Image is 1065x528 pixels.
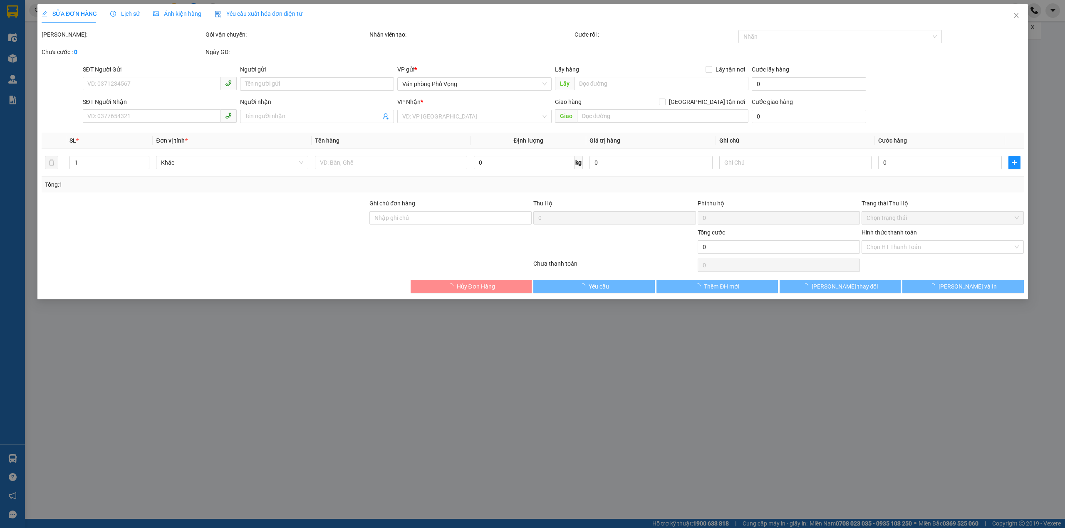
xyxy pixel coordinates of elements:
span: Thu Hộ [533,200,552,207]
span: Yêu cầu [588,282,609,291]
th: Ghi chú [716,133,875,149]
div: Tổng: 1 [45,180,411,189]
span: [GEOGRAPHIC_DATA] tận nơi [665,97,748,106]
div: SĐT Người Nhận [82,97,236,106]
span: loading [695,283,704,289]
span: Lấy tận nơi [712,65,748,74]
span: Chọn trạng thái [866,212,1018,224]
div: Nhân viên tạo: [369,30,573,39]
span: loading [802,283,811,289]
span: clock-circle [110,11,116,17]
span: Giao [555,109,577,123]
div: Cước rồi : [575,30,737,39]
span: Khác [161,156,303,169]
span: SỬA ĐƠN HÀNG [42,10,97,17]
span: Đơn vị tính [156,137,187,144]
span: SL [69,137,76,144]
button: delete [45,156,58,169]
button: [PERSON_NAME] và In [902,280,1024,293]
span: loading [579,283,588,289]
input: Ghi chú đơn hàng [369,211,532,225]
span: Giao hàng [555,99,581,105]
div: Trạng thái Thu Hộ [861,199,1023,208]
span: edit [42,11,47,17]
input: Dọc đường [574,77,748,90]
span: phone [225,112,232,119]
label: Cước giao hàng [751,99,793,105]
span: Lịch sử [110,10,140,17]
div: Chưa thanh toán [532,259,696,274]
span: plus [1008,159,1020,166]
label: Ghi chú đơn hàng [369,200,415,207]
span: Văn phòng Phố Vọng [402,78,546,90]
span: close [1013,12,1019,19]
div: Người nhận [240,97,394,106]
span: Thêm ĐH mới [704,282,739,291]
input: Ghi Chú [719,156,872,169]
button: Thêm ĐH mới [656,280,778,293]
div: SĐT Người Gửi [82,65,236,74]
span: [PERSON_NAME] và In [939,282,997,291]
img: icon [215,11,221,17]
button: Close [1004,4,1028,27]
span: Hủy Đơn Hàng [456,282,495,291]
span: Yêu cầu xuất hóa đơn điện tử [215,10,302,17]
span: Lấy hàng [555,66,579,73]
span: Ảnh kiện hàng [153,10,201,17]
button: Yêu cầu [533,280,655,293]
input: Cước lấy hàng [751,77,866,91]
div: Ngày GD: [206,47,368,57]
span: Cước hàng [878,137,907,144]
span: VP Nhận [397,99,421,105]
label: Hình thức thanh toán [861,229,916,236]
span: Lấy [555,77,574,90]
span: loading [447,283,456,289]
span: Giá trị hàng [589,137,620,144]
div: VP gửi [397,65,551,74]
div: [PERSON_NAME]: [42,30,204,39]
span: [PERSON_NAME] thay đổi [811,282,878,291]
button: [PERSON_NAME] thay đổi [779,280,901,293]
span: Tên hàng [315,137,339,144]
button: Hủy Đơn Hàng [410,280,532,293]
span: Tổng cước [697,229,725,236]
div: Chưa cước : [42,47,204,57]
span: picture [153,11,159,17]
input: Dọc đường [577,109,748,123]
input: VD: Bàn, Ghế [315,156,467,169]
button: plus [1008,156,1020,169]
div: Gói vận chuyển: [206,30,368,39]
span: kg [574,156,582,169]
input: Cước giao hàng [751,110,866,123]
span: phone [225,80,232,86]
b: 0 [74,49,77,55]
div: Phí thu hộ [697,199,859,211]
span: user-add [382,113,389,120]
span: Định lượng [513,137,543,144]
label: Cước lấy hàng [751,66,789,73]
span: loading [929,283,939,289]
div: Người gửi [240,65,394,74]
